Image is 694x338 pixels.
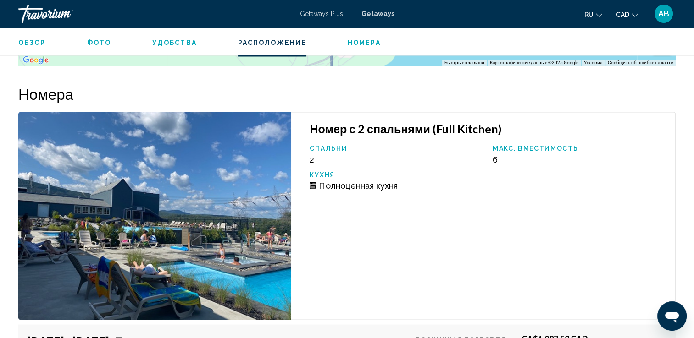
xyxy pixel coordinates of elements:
[300,10,343,17] a: Getaways Plus
[616,11,629,18] span: CAD
[87,39,111,46] span: Фото
[616,8,638,21] button: Change currency
[652,4,676,23] button: User Menu
[18,38,46,47] button: Обзор
[18,84,676,103] h2: Номера
[348,38,381,47] button: Номера
[444,60,484,66] button: Быстрые клавиши
[238,39,306,46] span: Расположение
[152,38,197,47] button: Удобства
[238,38,306,47] button: Расположение
[657,301,687,331] iframe: Кнопка запуска окна обмена сообщениями
[584,60,602,65] a: Условия (ссылка откроется в новой вкладке)
[490,60,578,65] span: Картографические данные ©2025 Google
[310,154,314,164] span: 2
[361,10,394,17] a: Getaways
[18,112,291,320] img: 2621O01X.jpg
[21,54,51,66] img: Google
[310,121,666,135] h3: Номер с 2 спальнями (Full Kitchen)
[493,144,666,152] p: Макс. вместимость
[152,39,197,46] span: Удобства
[493,154,498,164] span: 6
[310,144,483,152] p: Спальни
[87,38,111,47] button: Фото
[658,9,669,18] span: AB
[18,5,291,23] a: Travorium
[319,180,397,190] span: Полноценная кухня
[310,171,483,178] p: Кухня
[584,11,594,18] span: ru
[608,60,673,65] a: Сообщить об ошибке на карте
[21,54,51,66] a: Открыть эту область в Google Картах (в новом окне)
[348,39,381,46] span: Номера
[18,39,46,46] span: Обзор
[584,8,602,21] button: Change language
